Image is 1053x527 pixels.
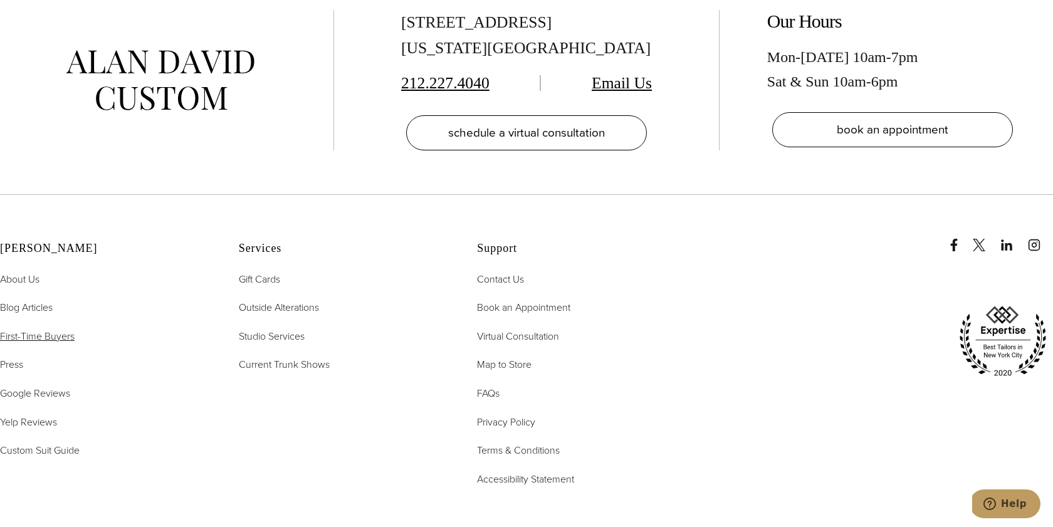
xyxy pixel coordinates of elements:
h2: Our Hours [767,10,1018,33]
img: expertise, best tailors in new york city 2020 [953,301,1053,382]
a: book an appointment [772,112,1013,147]
a: Terms & Conditions [477,442,560,459]
img: alan david custom [66,50,254,111]
a: Book an Appointment [477,300,570,316]
a: Accessibility Statement [477,471,574,488]
span: Book an Appointment [477,300,570,315]
span: book an appointment [837,120,948,138]
span: Studio Services [239,329,305,343]
a: Map to Store [477,357,532,373]
a: Outside Alterations [239,300,319,316]
a: schedule a virtual consultation [406,115,647,150]
nav: Support Footer Nav [477,271,684,488]
span: Map to Store [477,357,532,372]
div: Mon-[DATE] 10am-7pm Sat & Sun 10am-6pm [767,45,1018,93]
span: Virtual Consultation [477,329,559,343]
span: Accessibility Statement [477,472,574,486]
div: [STREET_ADDRESS] [US_STATE][GEOGRAPHIC_DATA] [401,10,652,61]
a: Privacy Policy [477,414,535,430]
iframe: Opens a widget where you can chat to one of our agents [972,489,1040,521]
span: Contact Us [477,272,524,286]
a: instagram [1028,226,1053,251]
a: Facebook [948,226,970,251]
a: linkedin [1000,226,1025,251]
span: schedule a virtual consultation [448,123,605,142]
span: Terms & Conditions [477,443,560,457]
a: Email Us [592,74,652,92]
nav: Services Footer Nav [239,271,446,373]
a: Virtual Consultation [477,328,559,345]
span: FAQs [477,386,500,400]
span: Current Trunk Shows [239,357,330,372]
a: Studio Services [239,328,305,345]
a: Contact Us [477,271,524,288]
a: Current Trunk Shows [239,357,330,373]
a: 212.227.4040 [401,74,490,92]
span: Gift Cards [239,272,280,286]
a: x/twitter [973,226,998,251]
a: FAQs [477,385,500,402]
span: Privacy Policy [477,415,535,429]
h2: Services [239,242,446,256]
span: Outside Alterations [239,300,319,315]
h2: Support [477,242,684,256]
a: Gift Cards [239,271,280,288]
